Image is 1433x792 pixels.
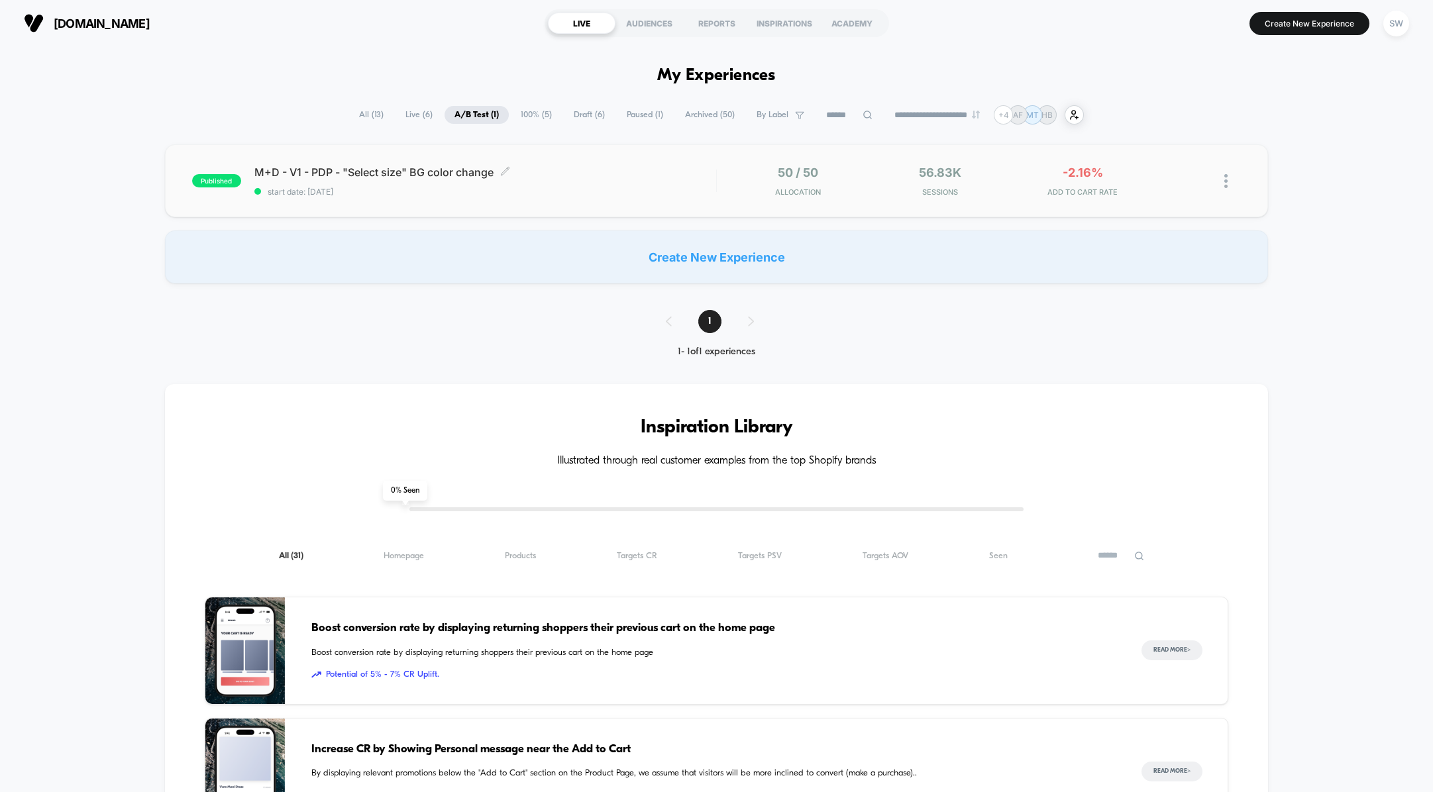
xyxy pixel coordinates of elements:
[1041,110,1053,120] p: HB
[349,106,394,124] span: All ( 13 )
[919,166,961,179] span: 56.83k
[989,551,1008,561] span: Seen
[564,106,615,124] span: Draft ( 6 )
[445,106,509,124] span: A/B Test ( 1 )
[205,597,285,704] img: Boost conversion rate by displaying returning shoppers their previous cart on the home page
[165,230,1269,283] div: Create New Experience
[657,66,776,85] h1: My Experiences
[873,187,1008,197] span: Sessions
[738,551,782,561] span: Targets PSV
[311,668,1116,681] span: Potential of 5% - 7% CR Uplift.
[279,551,303,561] span: All
[1379,10,1413,37] button: SW
[617,551,657,561] span: Targets CR
[311,767,1116,780] span: By displaying relevant promotions below the "Add to Cart" section on the Product Page, we assume ...
[311,646,1116,660] span: Boost conversion rate by displaying returning shoppers their previous cart on the home page
[751,13,818,34] div: INSPIRATIONS
[675,106,745,124] span: Archived ( 50 )
[1026,110,1039,120] p: MT
[994,105,1013,124] div: + 4
[254,187,716,197] span: start date: [DATE]
[54,17,150,30] span: [DOMAIN_NAME]
[863,551,908,561] span: Targets AOV
[254,166,716,179] span: M+D - V1 - PDP - "Select size" BG color change
[778,166,818,179] span: 50 / 50
[1063,166,1103,179] span: -2.16%
[683,13,751,34] div: REPORTS
[972,111,980,119] img: end
[311,741,1116,758] span: Increase CR by Showing Personal message near the Add to Cart
[311,620,1116,637] span: Boost conversion rate by displaying returning shoppers their previous cart on the home page
[1141,762,1202,781] button: Read More>
[1383,11,1409,36] div: SW
[384,551,424,561] span: Homepage
[615,13,683,34] div: AUDIENCES
[511,106,562,124] span: 100% ( 5 )
[653,346,780,358] div: 1 - 1 of 1 experiences
[1015,187,1151,197] span: ADD TO CART RATE
[205,455,1229,468] h4: Illustrated through real customer examples from the top Shopify brands
[192,174,241,187] span: published
[698,310,721,333] span: 1
[1249,12,1369,35] button: Create New Experience
[505,551,536,561] span: Products
[24,13,44,33] img: Visually logo
[383,481,427,501] span: 0 % Seen
[1013,110,1023,120] p: AF
[396,106,443,124] span: Live ( 6 )
[818,13,886,34] div: ACADEMY
[617,106,673,124] span: Paused ( 1 )
[1224,174,1228,188] img: close
[291,552,303,560] span: ( 31 )
[20,13,154,34] button: [DOMAIN_NAME]
[548,13,615,34] div: LIVE
[775,187,821,197] span: Allocation
[757,110,788,120] span: By Label
[205,417,1229,438] h3: Inspiration Library
[1141,640,1202,660] button: Read More>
